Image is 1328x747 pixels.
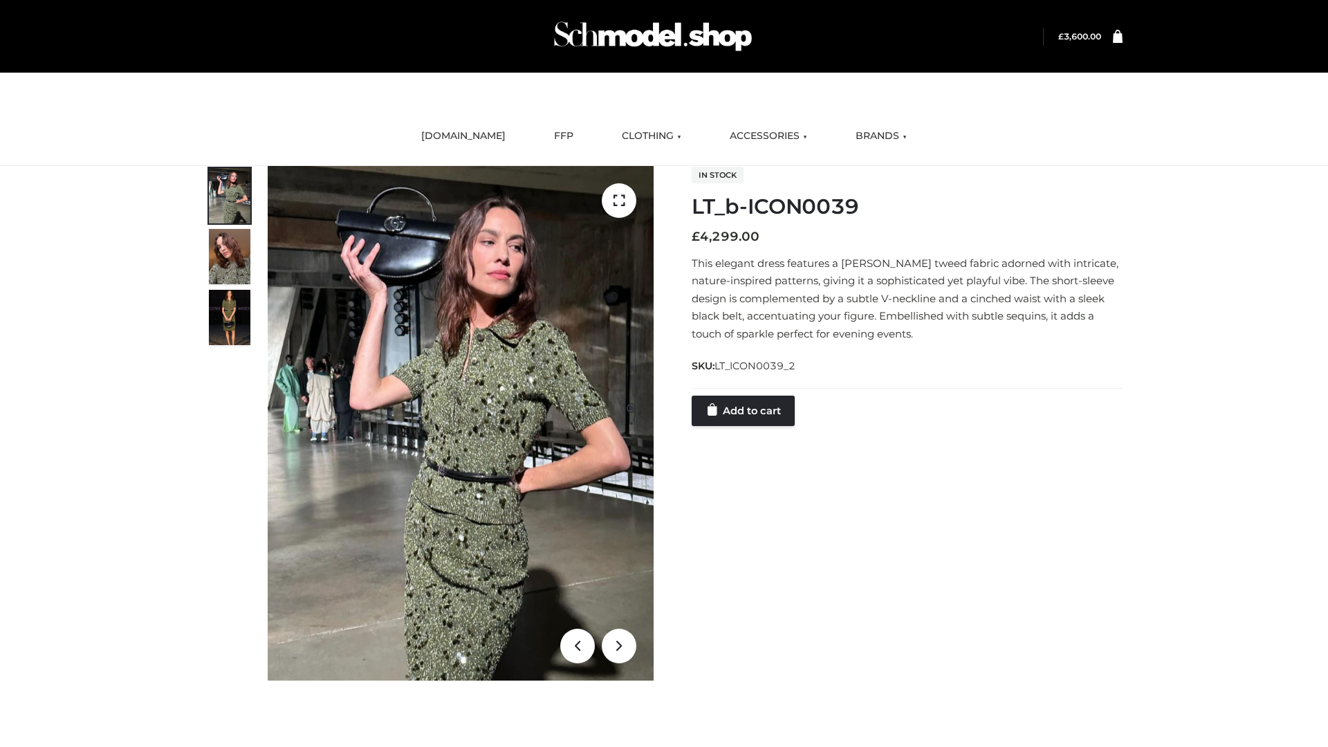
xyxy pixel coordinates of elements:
[549,9,757,64] img: Schmodel Admin 964
[692,167,744,183] span: In stock
[692,229,700,244] span: £
[611,121,692,151] a: CLOTHING
[209,290,250,345] img: Screenshot-2024-10-29-at-7.00.09%E2%80%AFPM.jpg
[1058,31,1101,41] a: £3,600.00
[692,358,797,374] span: SKU:
[268,166,654,681] img: LT_b-ICON0039
[209,168,250,223] img: Screenshot-2024-10-29-at-6.59.56%E2%80%AFPM.jpg
[845,121,917,151] a: BRANDS
[692,194,1123,219] h1: LT_b-ICON0039
[1058,31,1064,41] span: £
[209,229,250,284] img: Screenshot-2024-10-29-at-7.00.03%E2%80%AFPM.jpg
[692,396,795,426] a: Add to cart
[544,121,584,151] a: FFP
[692,229,759,244] bdi: 4,299.00
[411,121,516,151] a: [DOMAIN_NAME]
[1058,31,1101,41] bdi: 3,600.00
[714,360,795,372] span: LT_ICON0039_2
[692,255,1123,343] p: This elegant dress features a [PERSON_NAME] tweed fabric adorned with intricate, nature-inspired ...
[719,121,818,151] a: ACCESSORIES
